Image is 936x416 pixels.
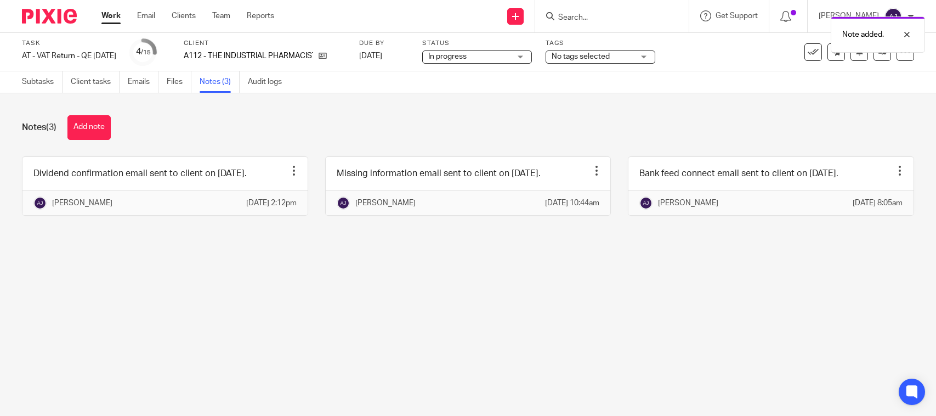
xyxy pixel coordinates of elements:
[246,198,297,209] p: [DATE] 2:12pm
[552,53,610,60] span: No tags selected
[248,71,290,93] a: Audit logs
[22,9,77,24] img: Pixie
[22,50,116,61] div: AT - VAT Return - QE 31-08-2025
[67,115,111,140] button: Add note
[247,10,274,21] a: Reports
[184,39,345,48] label: Client
[22,39,116,48] label: Task
[884,8,902,25] img: svg%3E
[71,71,120,93] a: Client tasks
[337,196,350,210] img: svg%3E
[172,10,196,21] a: Clients
[422,39,532,48] label: Status
[128,71,158,93] a: Emails
[136,46,151,58] div: 4
[639,196,653,210] img: svg%3E
[853,198,903,209] p: [DATE] 8:05am
[658,198,718,209] p: [PERSON_NAME]
[22,50,116,61] div: AT - VAT Return - QE [DATE]
[842,29,884,40] p: Note added.
[46,123,56,132] span: (3)
[200,71,240,93] a: Notes (3)
[359,52,382,60] span: [DATE]
[545,198,599,209] p: [DATE] 10:44am
[212,10,230,21] a: Team
[22,71,63,93] a: Subtasks
[33,196,47,210] img: svg%3E
[167,71,191,93] a: Files
[141,49,151,55] small: /15
[184,50,313,61] p: A112 - THE INDUSTRIAL PHARMACIST LTD
[52,198,112,209] p: [PERSON_NAME]
[22,122,56,133] h1: Notes
[101,10,121,21] a: Work
[428,53,467,60] span: In progress
[355,198,416,209] p: [PERSON_NAME]
[137,10,155,21] a: Email
[359,39,409,48] label: Due by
